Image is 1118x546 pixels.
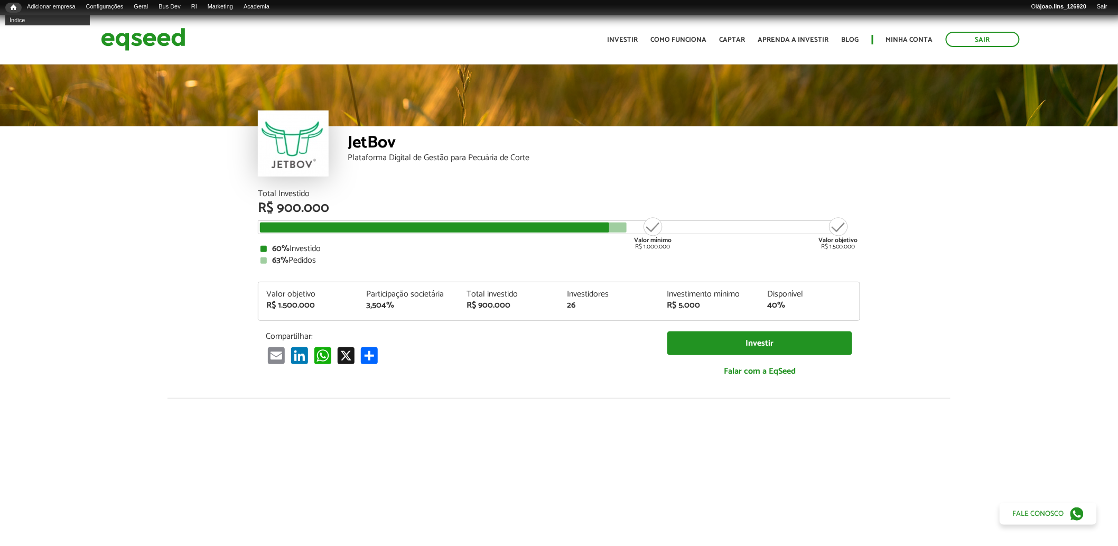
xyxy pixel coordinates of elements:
[153,3,186,11] a: Bus Dev
[767,301,852,310] div: 40%
[266,331,651,341] p: Compartilhar:
[348,134,860,154] div: JetBov
[667,290,752,299] div: Investimento mínimo
[720,36,746,43] a: Captar
[101,25,185,53] img: EqSeed
[81,3,129,11] a: Configurações
[258,201,860,215] div: R$ 900.000
[238,3,275,11] a: Academia
[667,360,852,382] a: Falar com a EqSeed
[818,216,858,250] div: R$ 1.500.000
[946,32,1020,47] a: Sair
[128,3,153,11] a: Geral
[258,190,860,198] div: Total Investido
[272,242,290,256] strong: 60%
[667,331,852,355] a: Investir
[367,301,451,310] div: 3,504%
[312,347,333,364] a: WhatsApp
[567,301,651,310] div: 26
[842,36,859,43] a: Blog
[758,36,829,43] a: Aprenda a investir
[289,347,310,364] a: LinkedIn
[633,216,673,250] div: R$ 1.000.000
[260,245,858,253] div: Investido
[266,301,351,310] div: R$ 1.500.000
[5,3,22,13] a: Início
[467,301,551,310] div: R$ 900.000
[667,301,752,310] div: R$ 5.000
[1040,3,1086,10] strong: joao.lins_126920
[1026,3,1092,11] a: Olájoao.lins_126920
[567,290,651,299] div: Investidores
[467,290,551,299] div: Total investido
[22,3,81,11] a: Adicionar empresa
[634,235,672,245] strong: Valor mínimo
[359,347,380,364] a: Compartilhar
[272,253,288,267] strong: 63%
[266,347,287,364] a: Email
[11,4,16,11] span: Início
[651,36,707,43] a: Como funciona
[348,154,860,162] div: Plataforma Digital de Gestão para Pecuária de Corte
[608,36,638,43] a: Investir
[367,290,451,299] div: Participação societária
[767,290,852,299] div: Disponível
[202,3,238,11] a: Marketing
[818,235,858,245] strong: Valor objetivo
[266,290,351,299] div: Valor objetivo
[1092,3,1113,11] a: Sair
[886,36,933,43] a: Minha conta
[336,347,357,364] a: X
[260,256,858,265] div: Pedidos
[1000,503,1097,525] a: Fale conosco
[186,3,202,11] a: RI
